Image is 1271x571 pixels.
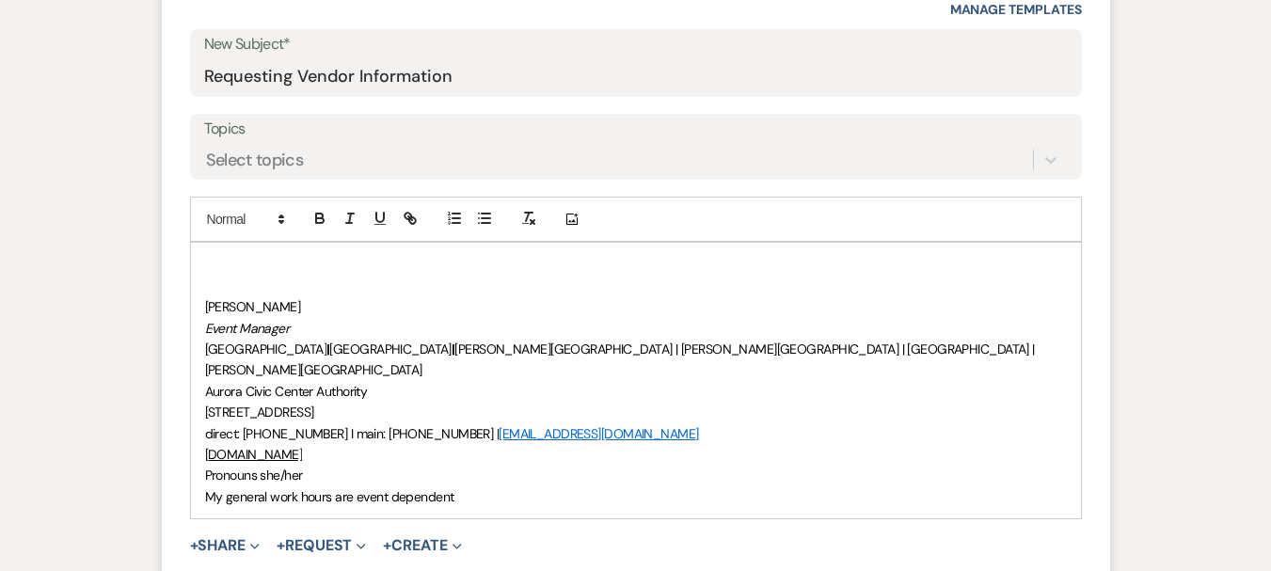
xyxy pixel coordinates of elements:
span: + [277,538,285,553]
span: [GEOGRAPHIC_DATA] [205,341,326,357]
span: Pronouns she/her [205,467,303,484]
label: New Subject* [204,31,1068,58]
strong: | [326,341,329,357]
span: [PERSON_NAME] [205,298,301,315]
button: Request [277,538,366,553]
div: Select topics [206,148,304,173]
label: Topics [204,116,1068,143]
span: [GEOGRAPHIC_DATA] [329,341,451,357]
span: Aurora Civic Center Authority [205,383,368,400]
span: [PERSON_NAME][GEOGRAPHIC_DATA] | [PERSON_NAME][GEOGRAPHIC_DATA] | [GEOGRAPHIC_DATA] | [PERSON_NAM... [205,341,1039,378]
strong: | [452,341,454,357]
a: [DOMAIN_NAME] [205,446,303,463]
span: direct: [PHONE_NUMBER] I main: [PHONE_NUMBER] | [205,425,500,442]
span: + [383,538,391,553]
button: Share [190,538,261,553]
a: Manage Templates [950,1,1082,18]
em: Event Manager [205,320,290,337]
button: Create [383,538,461,553]
a: [EMAIL_ADDRESS][DOMAIN_NAME] [499,425,698,442]
span: [STREET_ADDRESS] [205,404,314,420]
span: + [190,538,199,553]
span: My general work hours are event dependent [205,488,454,505]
